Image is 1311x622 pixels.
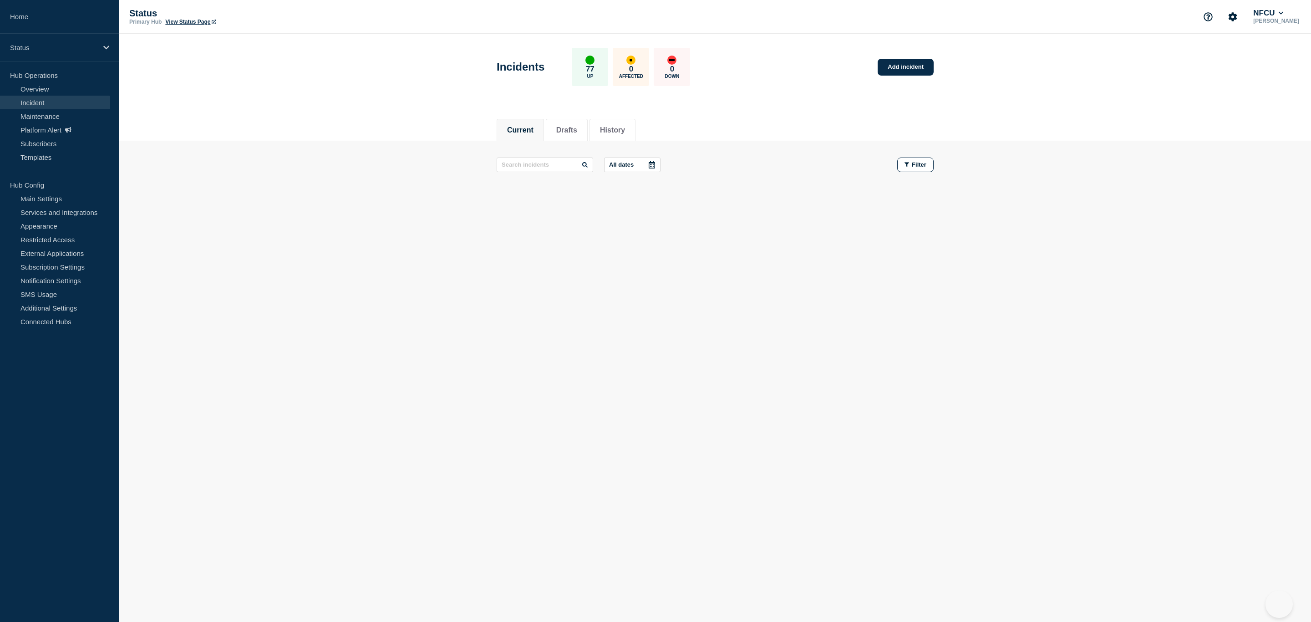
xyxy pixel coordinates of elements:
[1265,591,1293,618] iframe: Help Scout Beacon - Open
[629,65,633,74] p: 0
[670,65,674,74] p: 0
[129,8,311,19] p: Status
[129,19,162,25] p: Primary Hub
[667,56,676,65] div: down
[609,161,634,168] p: All dates
[587,74,593,79] p: Up
[912,161,926,168] span: Filter
[1251,9,1285,18] button: NFCU
[556,126,577,134] button: Drafts
[1199,7,1218,26] button: Support
[1251,18,1301,24] p: [PERSON_NAME]
[585,56,595,65] div: up
[10,44,97,51] p: Status
[497,158,593,172] input: Search incidents
[604,158,661,172] button: All dates
[1223,7,1242,26] button: Account settings
[507,126,534,134] button: Current
[165,19,216,25] a: View Status Page
[878,59,934,76] a: Add incident
[586,65,595,74] p: 77
[497,61,544,73] h1: Incidents
[600,126,625,134] button: History
[665,74,680,79] p: Down
[897,158,934,172] button: Filter
[626,56,635,65] div: affected
[619,74,643,79] p: Affected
